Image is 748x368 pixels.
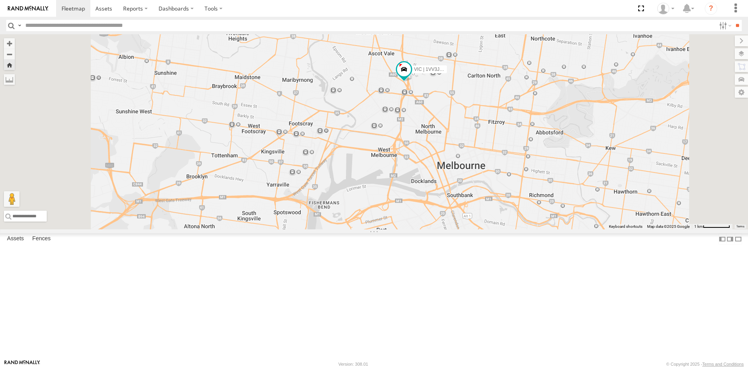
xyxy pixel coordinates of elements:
span: 1 km [694,224,703,229]
label: Dock Summary Table to the Left [718,233,726,245]
label: Dock Summary Table to the Right [726,233,734,245]
div: Charlotte Salt [654,3,677,14]
a: Terms (opens in new tab) [736,225,744,228]
label: Map Settings [735,87,748,98]
button: Zoom out [4,49,15,60]
a: Visit our Website [4,360,40,368]
span: Map data ©2025 Google [647,224,690,229]
button: Keyboard shortcuts [609,224,642,229]
i: ? [705,2,717,15]
label: Search Query [16,20,23,31]
label: Search Filter Options [716,20,733,31]
button: Zoom Home [4,60,15,70]
span: VIC | 1VV3JU | [PERSON_NAME] [414,67,485,72]
label: Assets [3,234,28,245]
button: Zoom in [4,38,15,49]
div: © Copyright 2025 - [666,362,744,366]
label: Hide Summary Table [734,233,742,245]
label: Fences [28,234,55,245]
img: rand-logo.svg [8,6,48,11]
div: Version: 308.01 [339,362,368,366]
button: Map scale: 1 km per 66 pixels [692,224,732,229]
label: Measure [4,74,15,85]
a: Terms and Conditions [702,362,744,366]
button: Drag Pegman onto the map to open Street View [4,191,19,207]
